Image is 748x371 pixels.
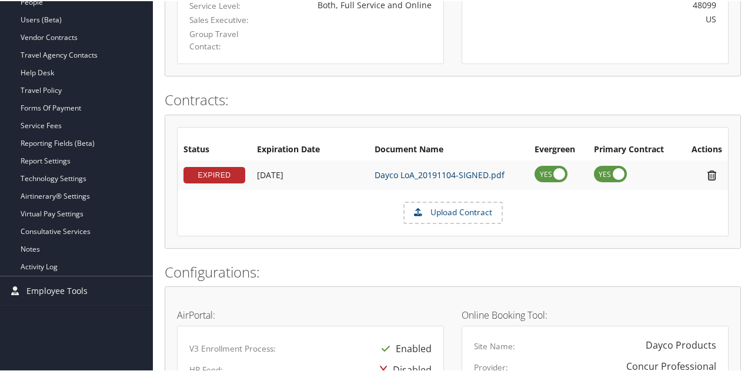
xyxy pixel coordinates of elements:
[251,138,369,159] th: Expiration Date
[539,12,717,24] div: US
[177,309,444,319] h4: AirPortal:
[26,275,88,305] span: Employee Tools
[680,138,728,159] th: Actions
[646,337,716,351] div: Dayco Products
[189,27,258,51] label: Group Travel Contact:
[474,339,515,351] label: Site Name:
[257,168,283,179] span: [DATE]
[165,261,741,281] h2: Configurations:
[462,309,729,319] h4: Online Booking Tool:
[183,166,245,182] div: EXPIRED
[376,337,432,358] div: Enabled
[369,138,529,159] th: Document Name
[588,138,680,159] th: Primary Contract
[165,89,741,109] h2: Contracts:
[702,168,722,181] i: Remove Contract
[375,168,505,179] a: Dayco LoA_20191104-SIGNED.pdf
[529,138,588,159] th: Evergreen
[257,169,363,179] div: Add/Edit Date
[189,13,258,25] label: Sales Executive:
[405,202,502,222] label: Upload Contract
[178,138,251,159] th: Status
[189,342,276,353] label: V3 Enrollment Process:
